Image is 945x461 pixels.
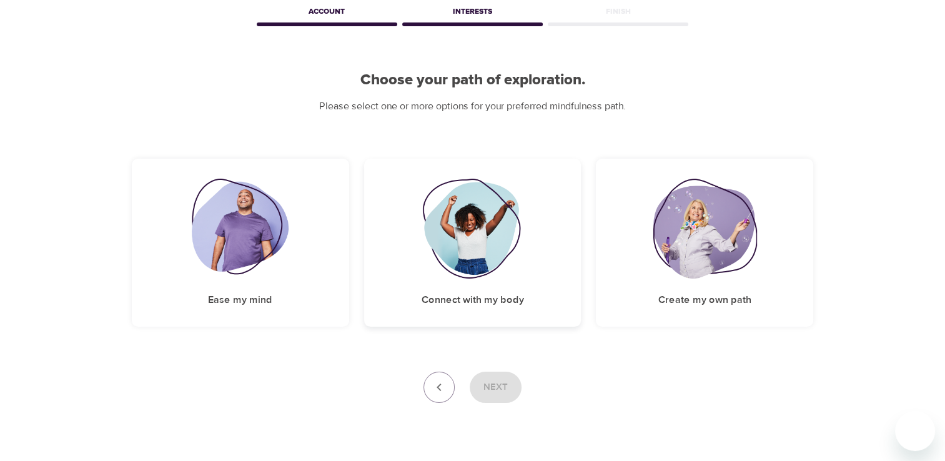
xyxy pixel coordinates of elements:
h5: Connect with my body [421,294,523,307]
img: Create my own path [653,179,756,279]
div: Connect with my bodyConnect with my body [364,159,581,327]
p: Please select one or more options for your preferred mindfulness path. [132,99,814,114]
img: Ease my mind [192,179,289,279]
div: Ease my mindEase my mind [132,159,349,327]
h5: Create my own path [658,294,751,307]
iframe: Button to launch messaging window [895,411,935,451]
div: Create my own pathCreate my own path [596,159,813,327]
h5: Ease my mind [208,294,272,307]
img: Connect with my body [422,179,523,279]
h2: Choose your path of exploration. [132,71,814,89]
